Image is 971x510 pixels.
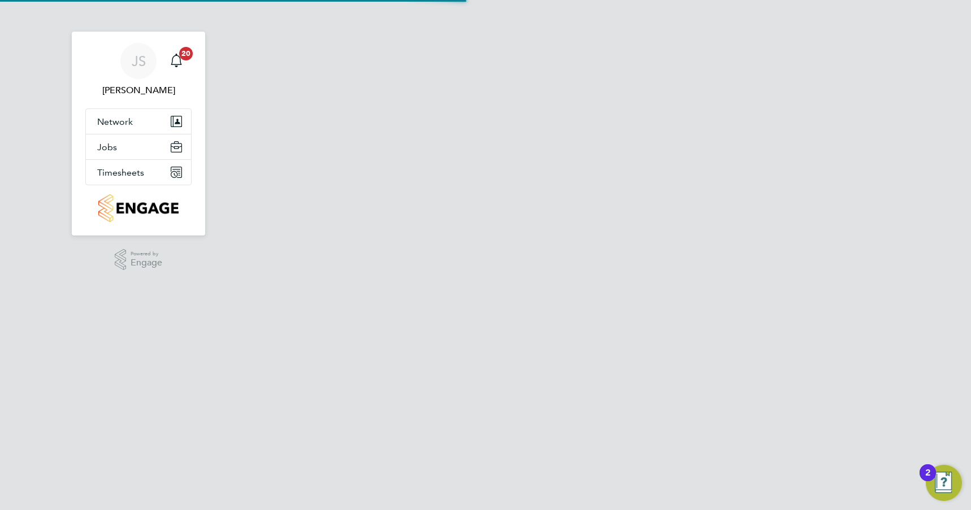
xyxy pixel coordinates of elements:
span: Powered by [131,249,162,259]
button: Timesheets [86,160,191,185]
nav: Main navigation [72,32,205,236]
span: Engage [131,258,162,268]
div: 2 [925,473,930,487]
button: Network [86,109,191,134]
a: 20 [165,43,188,79]
button: Jobs [86,134,191,159]
span: Timesheets [97,167,144,178]
span: JS [132,54,146,68]
a: Powered byEngage [115,249,163,271]
span: 20 [179,47,193,60]
span: Network [97,116,133,127]
a: Go to home page [85,194,192,222]
a: JS[PERSON_NAME] [85,43,192,97]
span: Jobs [97,142,117,152]
img: countryside-properties-logo-retina.png [98,194,178,222]
button: Open Resource Center, 2 new notifications [926,465,962,501]
span: Juri Salimov [85,84,192,97]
